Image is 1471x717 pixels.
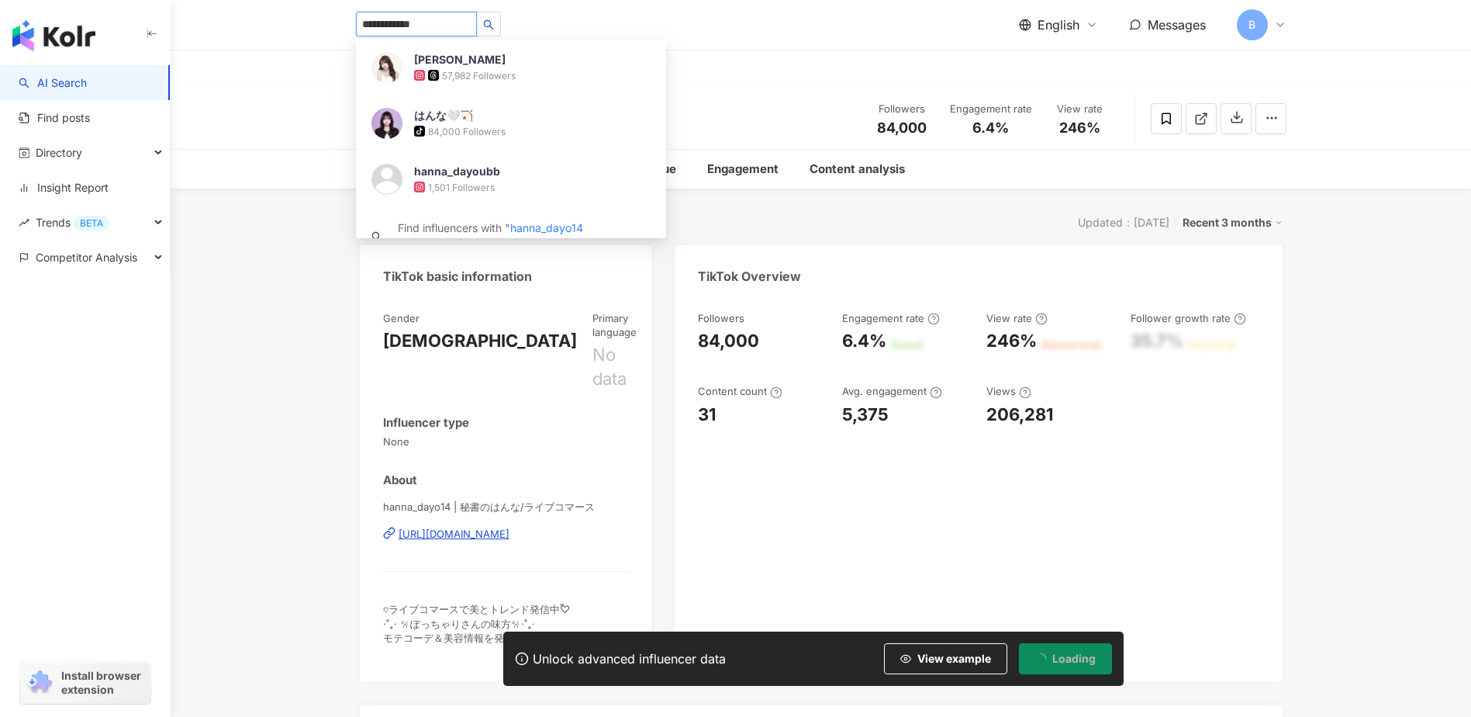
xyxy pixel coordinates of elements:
[383,311,420,325] div: Gender
[442,69,516,82] div: 57,982 Followers
[428,125,506,138] div: 84,000 Followers
[414,108,473,123] div: はんな🤍🏹
[383,435,629,449] span: None
[74,216,109,231] div: BETA
[1183,213,1283,233] div: Recent 3 months
[698,329,759,353] div: 84,000
[383,268,532,285] div: TikTok basic information
[510,221,583,234] span: hanna_dayo14
[707,160,779,178] div: Engagement
[371,52,402,83] img: KOL Avatar
[842,311,940,325] div: Engagement rate
[371,108,402,139] img: KOL Avatar
[19,180,109,196] a: Insight Report
[986,403,1053,427] div: 206,281
[698,268,801,285] div: TikTok Overview
[483,19,494,30] span: search
[1148,17,1206,33] span: Messages
[917,653,991,665] span: View example
[1131,311,1246,325] div: Follower growth rate
[810,160,905,178] div: Content analysis
[698,403,716,427] div: 31
[842,384,942,398] div: Avg. engagement
[1248,16,1255,33] span: B
[383,472,417,488] div: About
[986,329,1037,353] div: 246%
[1051,102,1110,117] div: View rate
[25,670,54,695] img: chrome extension
[36,205,109,240] span: Trends
[61,669,146,697] span: Install browser extension
[371,231,382,242] span: search
[371,164,402,195] img: KOL Avatar
[533,651,726,667] div: Unlock advanced influencer data
[383,500,629,514] span: hanna_dayo14 | 秘書のはんな/ライブコマース
[1034,653,1046,664] span: loading
[950,102,1032,117] div: Engagement rate
[1078,216,1169,229] div: Updated：[DATE]
[19,75,87,91] a: searchAI Search
[884,643,1007,674] button: View example
[698,311,744,325] div: Followers
[383,527,629,541] a: [URL][DOMAIN_NAME]
[1019,643,1112,674] button: Loading
[986,384,1031,398] div: Views
[698,384,782,398] div: Content count
[1038,16,1079,33] span: English
[1059,120,1100,136] span: 246%
[842,329,886,353] div: 6.4%
[36,135,82,170] span: Directory
[19,217,29,228] span: rise
[399,527,509,541] div: [URL][DOMAIN_NAME]
[1052,653,1096,665] span: Loading
[19,110,90,126] a: Find posts
[986,311,1048,325] div: View rate
[414,52,506,68] div: [PERSON_NAME]
[592,343,637,391] div: No data
[972,120,1009,136] span: 6.4%
[872,102,931,117] div: Followers
[12,20,95,51] img: logo
[20,662,150,704] a: chrome extensionInstall browser extension
[398,220,651,254] div: Find influencers with " " in their name, description, or posts
[877,119,927,136] span: 84,000
[383,603,570,658] span: ♡ྀིライブコマースで美とトレンド発信中♡ྀི ⋅˚₊‧ 𐙚ぽっちゃりさんの味方𐙚⋅˚₊‧ モテコーデ＆美容情報を発信中♡ᵎᵎᵎ 配信商品はこちら↓
[592,311,637,339] div: Primary language
[383,329,577,353] div: [DEMOGRAPHIC_DATA]
[36,240,137,275] span: Competitor Analysis
[383,414,469,431] div: Influencer type
[414,164,500,179] div: hanna_dayoubb
[842,403,889,427] div: 5,375
[428,181,495,194] div: 1,501 Followers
